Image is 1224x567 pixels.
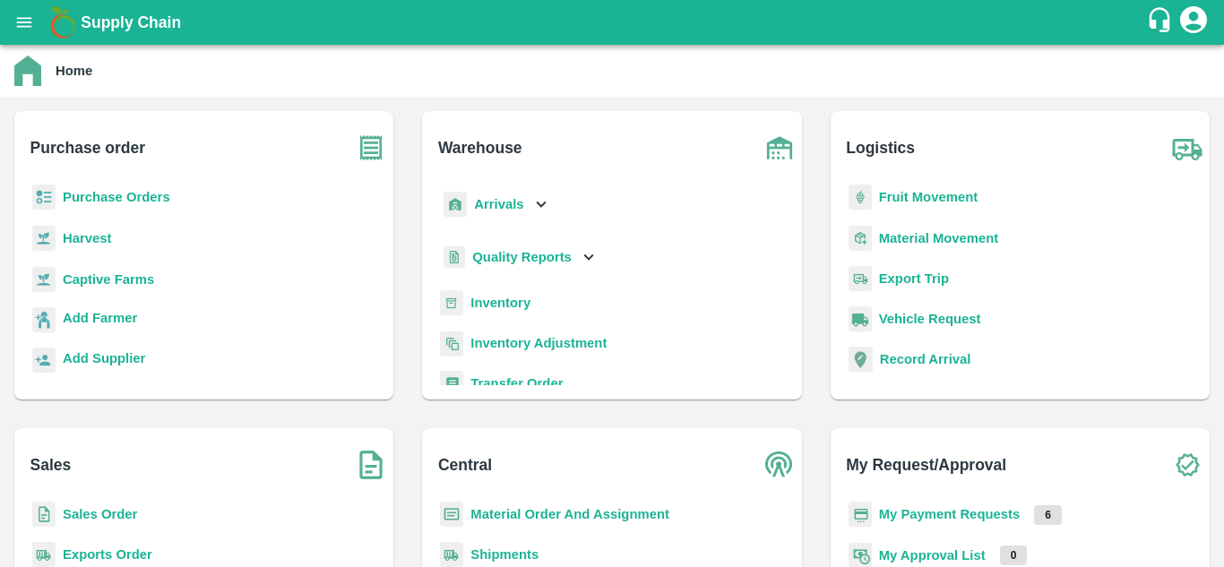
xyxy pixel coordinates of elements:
[879,271,949,286] a: Export Trip
[444,246,465,269] img: qualityReport
[81,10,1146,35] a: Supply Chain
[470,296,530,310] a: Inventory
[349,442,393,487] img: soSales
[438,135,522,160] b: Warehouse
[349,125,393,170] img: purchase
[440,371,463,397] img: whTransfer
[1146,6,1177,39] div: customer-support
[879,507,1021,521] a: My Payment Requests
[81,13,181,31] b: Supply Chain
[1034,505,1062,525] p: 6
[438,452,492,477] b: Central
[1165,125,1210,170] img: truck
[1000,546,1028,565] p: 0
[757,442,802,487] img: central
[32,348,56,374] img: supplier
[472,250,572,264] b: Quality Reports
[63,507,137,521] a: Sales Order
[63,311,137,325] b: Add Farmer
[470,376,563,391] a: Transfer Order
[846,135,915,160] b: Logistics
[63,272,154,287] a: Captive Farms
[63,547,152,562] a: Exports Order
[63,348,145,373] a: Add Supplier
[879,190,978,204] a: Fruit Movement
[757,125,802,170] img: warehouse
[470,336,607,350] a: Inventory Adjustment
[470,547,539,562] a: Shipments
[879,548,986,563] a: My Approval List
[1177,4,1210,41] div: account of current user
[32,266,56,293] img: harvest
[32,185,56,210] img: reciept
[63,308,137,332] a: Add Farmer
[880,352,971,366] a: Record Arrival
[474,197,523,211] b: Arrivals
[444,192,467,218] img: whArrival
[879,312,981,326] a: Vehicle Request
[440,290,463,316] img: whInventory
[440,185,551,225] div: Arrivals
[440,331,463,357] img: inventory
[849,225,872,252] img: material
[440,239,599,276] div: Quality Reports
[45,4,81,40] img: logo
[849,266,872,292] img: delivery
[1165,442,1210,487] img: check
[470,507,669,521] a: Material Order And Assignment
[849,185,872,210] img: fruit
[63,231,111,245] a: Harvest
[14,56,41,86] img: home
[4,2,45,43] button: open drawer
[849,306,872,332] img: vehicle
[32,225,56,252] img: harvest
[32,502,56,528] img: sales
[32,307,56,333] img: farmer
[63,190,170,204] a: Purchase Orders
[440,502,463,528] img: centralMaterial
[30,452,72,477] b: Sales
[30,135,145,160] b: Purchase order
[846,452,1006,477] b: My Request/Approval
[849,502,872,528] img: payment
[63,351,145,365] b: Add Supplier
[849,347,873,372] img: recordArrival
[56,64,92,78] b: Home
[879,231,999,245] a: Material Movement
